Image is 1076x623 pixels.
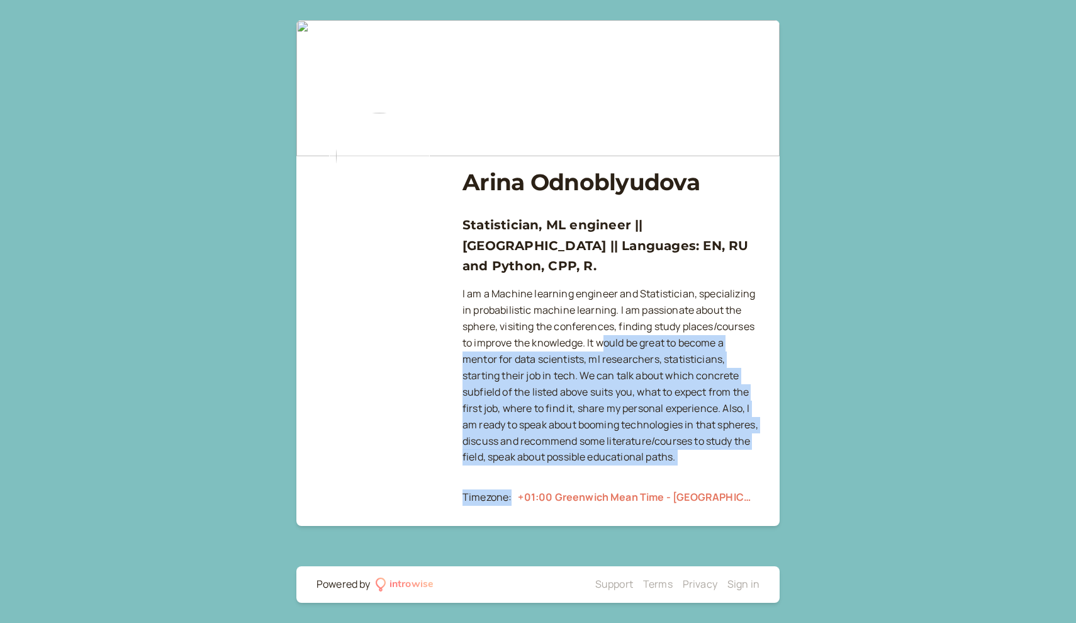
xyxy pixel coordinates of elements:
a: Terms [643,577,673,591]
div: Timezone: [462,489,512,506]
a: introwise [376,576,434,593]
div: introwise [389,576,434,593]
a: Sign in [727,577,759,591]
h3: Statistician, ML engineer || [GEOGRAPHIC_DATA] || Languages: EN, RU and Python, CPP, R. [462,215,759,276]
p: I am a Machine learning engineer and Statistician, specializing in probabilistic machine learning... [462,286,759,466]
a: Privacy [683,577,717,591]
div: Powered by [317,576,371,593]
a: Support [595,577,633,591]
h1: Arina Odnoblyudova [462,169,759,196]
